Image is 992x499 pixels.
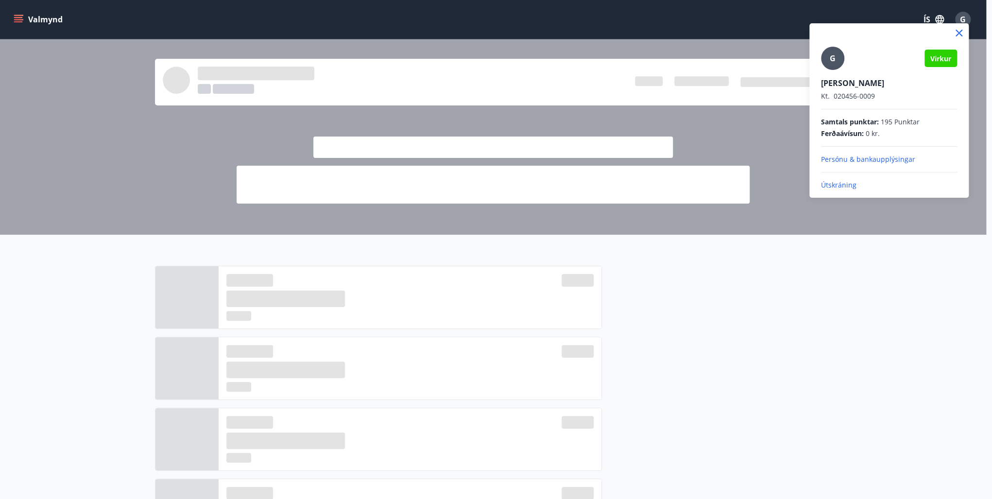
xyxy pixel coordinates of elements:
[821,78,957,88] p: [PERSON_NAME]
[881,117,920,127] span: 195 Punktar
[821,91,957,101] p: 020456-0009
[821,117,879,127] span: Samtals punktar :
[821,180,957,190] p: Útskráning
[830,53,836,64] span: G
[930,54,951,63] span: Virkur
[821,91,830,101] span: Kt.
[866,129,880,138] span: 0 kr.
[821,155,957,164] p: Persónu & bankaupplýsingar
[821,129,864,138] span: Ferðaávísun :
